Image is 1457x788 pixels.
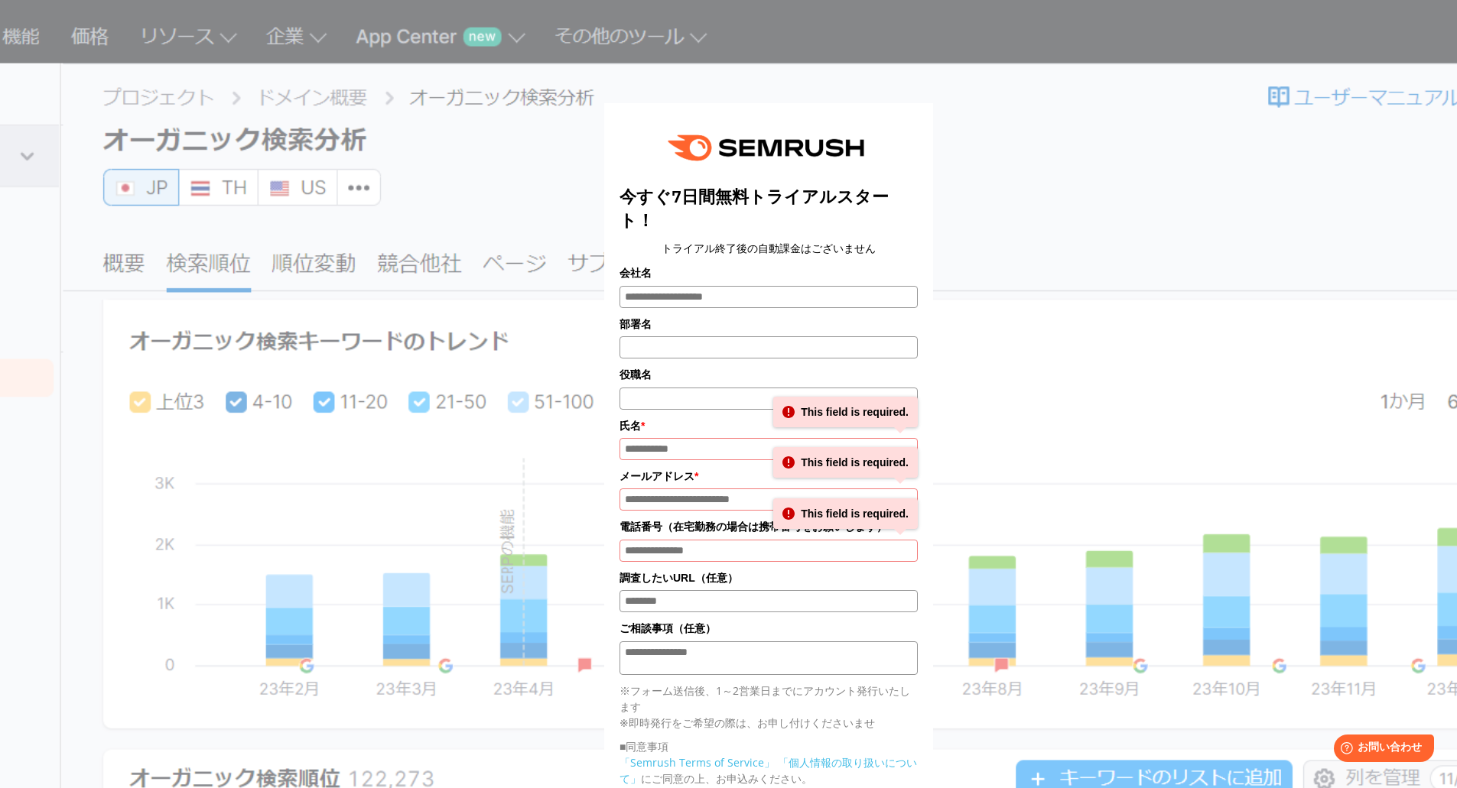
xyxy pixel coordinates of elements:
label: メールアドレス [620,468,918,485]
a: 「Semrush Terms of Service」 [620,755,775,770]
label: 氏名 [620,417,918,434]
title: 今すぐ7日間無料トライアルスタート！ [620,185,918,232]
iframe: Help widget launcher [1321,728,1440,771]
p: にご同意の上、お申込みください。 [620,754,918,786]
div: This field is required. [773,397,918,427]
div: This field is required. [773,498,918,529]
label: 部署名 [620,316,918,332]
label: 調査したいURL（任意） [620,569,918,586]
center: トライアル終了後の自動課金はございません [620,240,918,257]
label: ご相談事項（任意） [620,620,918,637]
p: ■同意事項 [620,738,918,754]
label: 会社名 [620,264,918,281]
label: 電話番号（在宅勤務の場合は携帯番号をお願いします） [620,518,918,535]
div: This field is required. [773,447,918,478]
a: 「個人情報の取り扱いについて」 [620,755,917,786]
label: 役職名 [620,366,918,383]
p: ※フォーム送信後、1～2営業日までにアカウント発行いたします ※即時発行をご希望の際は、お申し付けくださいませ [620,683,918,731]
img: e6a379fe-ca9f-484e-8561-e79cf3a04b3f.png [657,118,880,177]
